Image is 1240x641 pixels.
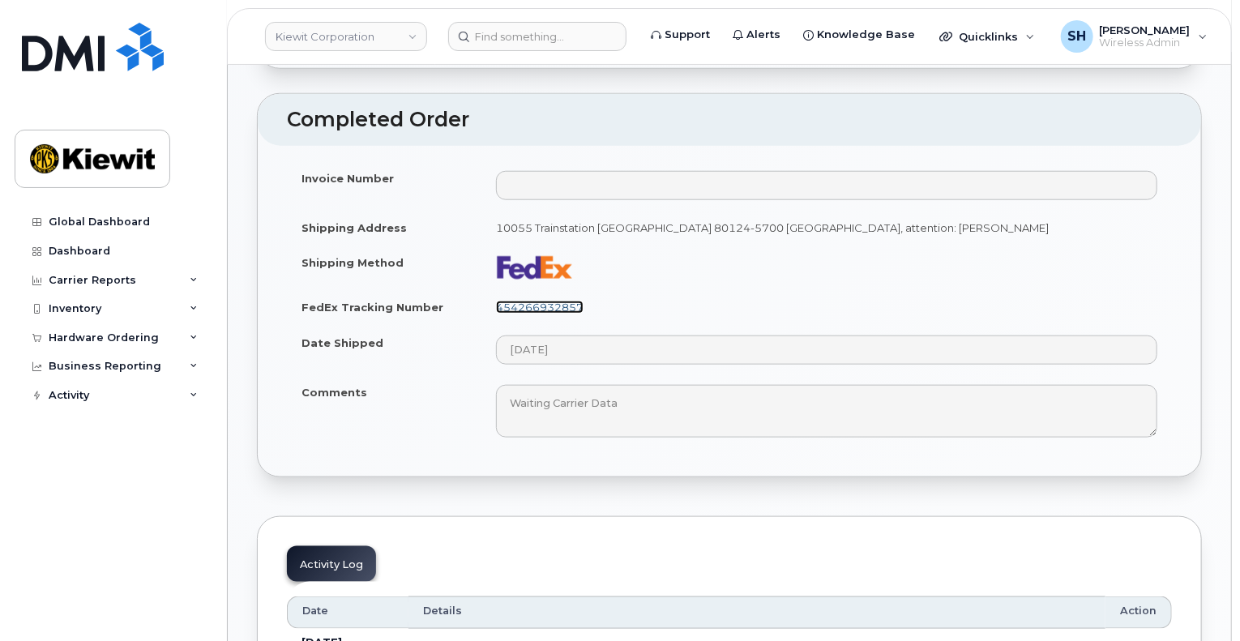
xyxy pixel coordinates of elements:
td: 10055 Trainstation [GEOGRAPHIC_DATA] 80124-5700 [GEOGRAPHIC_DATA], attention: [PERSON_NAME] [481,210,1172,246]
span: Wireless Admin [1100,36,1191,49]
span: Knowledge Base [817,27,915,43]
img: fedex-bc01427081be8802e1fb5a1adb1132915e58a0589d7a9405a0dcbe1127be6add.png [496,255,574,280]
span: Date [302,604,328,618]
span: Alerts [746,27,780,43]
div: Quicklinks [928,20,1046,53]
label: Comments [301,385,367,400]
a: Support [639,19,721,51]
a: Knowledge Base [792,19,926,51]
label: Shipping Address [301,220,407,236]
label: Shipping Method [301,255,404,271]
label: Invoice Number [301,171,394,186]
a: Alerts [721,19,792,51]
span: Support [665,27,710,43]
a: Kiewit Corporation [265,22,427,51]
textarea: Waiting Carrier Data [496,385,1157,438]
input: Find something... [448,22,626,51]
div: Sharon Henry [1050,20,1219,53]
span: Quicklinks [959,30,1018,43]
span: Details [423,604,462,618]
iframe: Messenger Launcher [1169,570,1228,629]
h2: Completed Order [287,109,1172,131]
th: Action [1105,596,1172,629]
span: SH [1067,27,1086,46]
span: [PERSON_NAME] [1100,24,1191,36]
a: 454266932857 [496,301,584,314]
label: FedEx Tracking Number [301,300,443,315]
label: Date Shipped [301,335,383,351]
